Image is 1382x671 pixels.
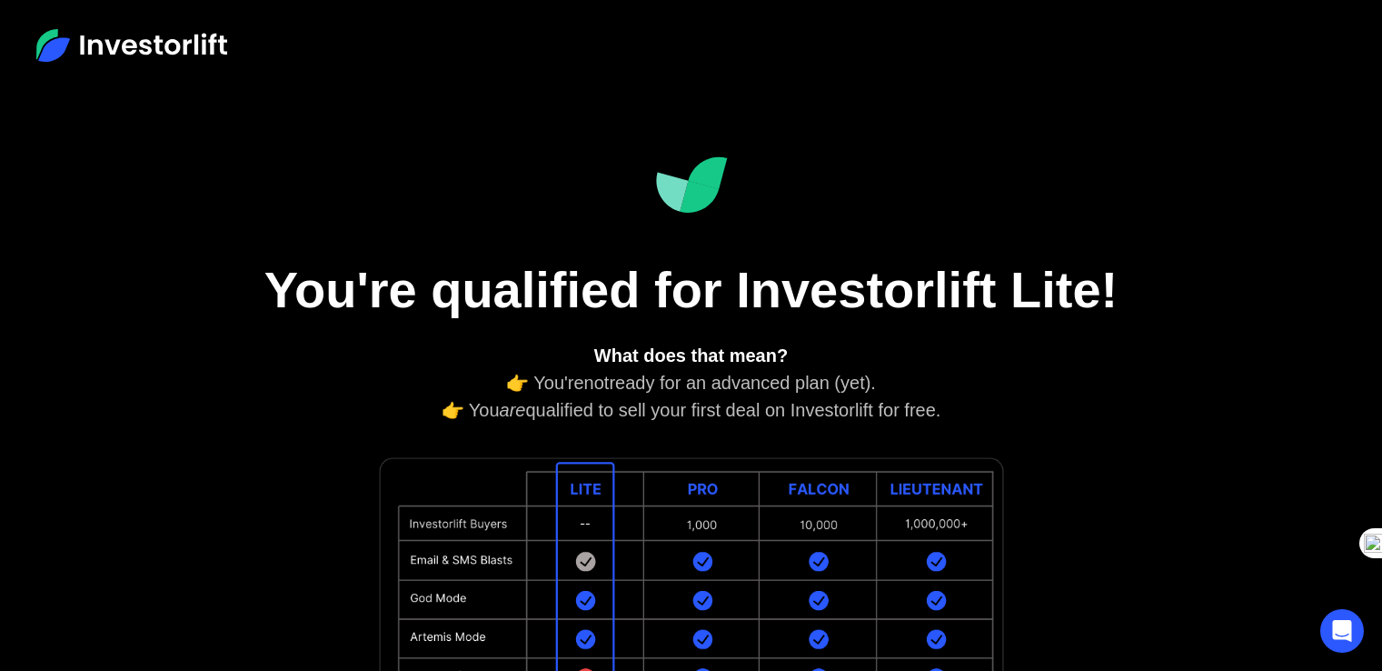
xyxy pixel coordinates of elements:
[655,156,728,214] img: Investorlift Dashboard
[594,346,788,366] strong: What does that mean?
[301,342,1082,424] div: 👉 You're ready for an advanced plan (yet). 👉 You qualified to sell your first deal on Investorlif...
[1320,609,1364,653] div: Open Intercom Messenger
[237,259,1146,320] h1: You're qualified for Investorlift Lite!
[584,373,610,393] em: not
[500,400,526,420] em: are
